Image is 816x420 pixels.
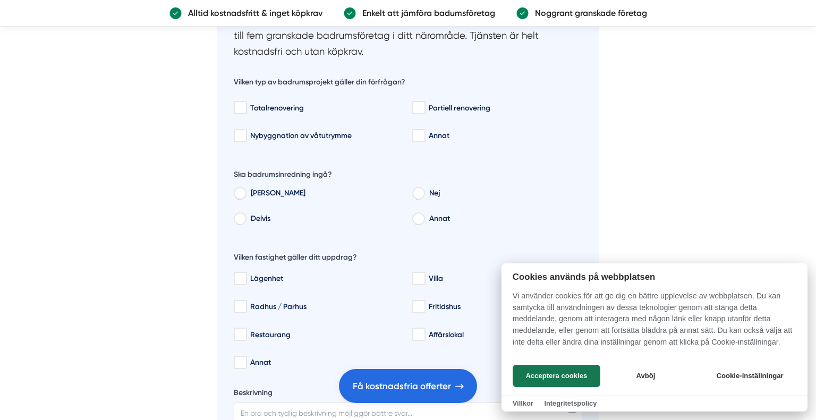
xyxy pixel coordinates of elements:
[703,365,796,387] button: Cookie-inställningar
[501,272,807,282] h2: Cookies används på webbplatsen
[544,399,597,407] a: Integritetspolicy
[501,290,807,355] p: Vi använder cookies för att ge dig en bättre upplevelse av webbplatsen. Du kan samtycka till anvä...
[603,365,688,387] button: Avböj
[513,399,533,407] a: Villkor
[513,365,600,387] button: Acceptera cookies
